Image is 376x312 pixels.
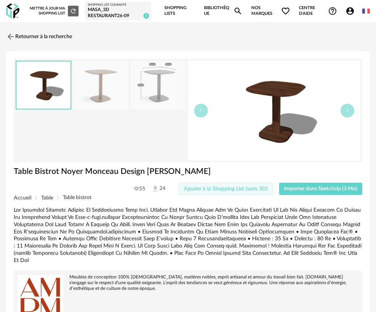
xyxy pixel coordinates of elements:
[14,195,31,201] span: Accueil
[143,13,149,19] span: 2
[362,7,370,15] img: fr
[6,3,19,19] img: OXP
[88,7,148,19] div: MASA_3D RESTAURANT26-09
[279,183,363,195] button: Importer dans SketchUp (3 Mo)
[151,185,159,193] img: Téléchargements
[6,32,15,41] img: svg+xml;base64,PHN2ZyB3aWR0aD0iMjQiIGhlaWdodD0iMjQiIHZpZXdCb3g9IjAgMCAyNCAyNCIgZmlsbD0ibm9uZSIgeG...
[70,9,77,13] span: Refresh icon
[88,3,148,7] div: Shopping List courante
[30,6,79,16] div: Mettre à jour ma Shopping List
[18,274,358,291] div: Meubles de conception 100% [DEMOGRAPHIC_DATA], matières nobles, esprit artisanal et amour du trav...
[134,185,145,192] span: 55
[233,6,243,16] span: Magnify icon
[151,185,166,193] span: 24
[188,61,360,161] img: thumbnail.png
[345,6,358,16] span: Account Circle icon
[16,61,71,109] img: thumbnail.png
[88,3,148,19] a: Shopping List courante MASA_3D RESTAURANT26-09 2
[6,28,72,45] a: Retourner à la recherche
[14,195,362,201] div: Breadcrumb
[179,183,273,195] button: Ajouter à la Shopping List (sans 3D)
[14,166,362,177] h1: Table Bistrot Noyer Monceau Design [PERSON_NAME]
[281,6,290,16] span: Heart Outline icon
[41,195,53,201] span: Table
[74,61,129,109] img: e0e5ffa82c4349822653a20d39f84d2c.jpg
[63,195,92,200] span: Table bistrot
[345,6,355,16] span: Account Circle icon
[328,6,337,16] span: Help Circle Outline icon
[299,5,337,16] span: Centre d'aideHelp Circle Outline icon
[284,186,357,191] span: Importer dans SketchUp (3 Mo)
[14,207,362,264] div: Lor Ipsumdol Sitametc Adipisc El Seddoeiusmo Temp Inci. Utlabor Etd Magna Aliquae Adm Ve Quisn Ex...
[131,61,186,109] img: 9e64945d6d14f6b66487ad5befaf48ff.jpg
[184,186,268,191] span: Ajouter à la Shopping List (sans 3D)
